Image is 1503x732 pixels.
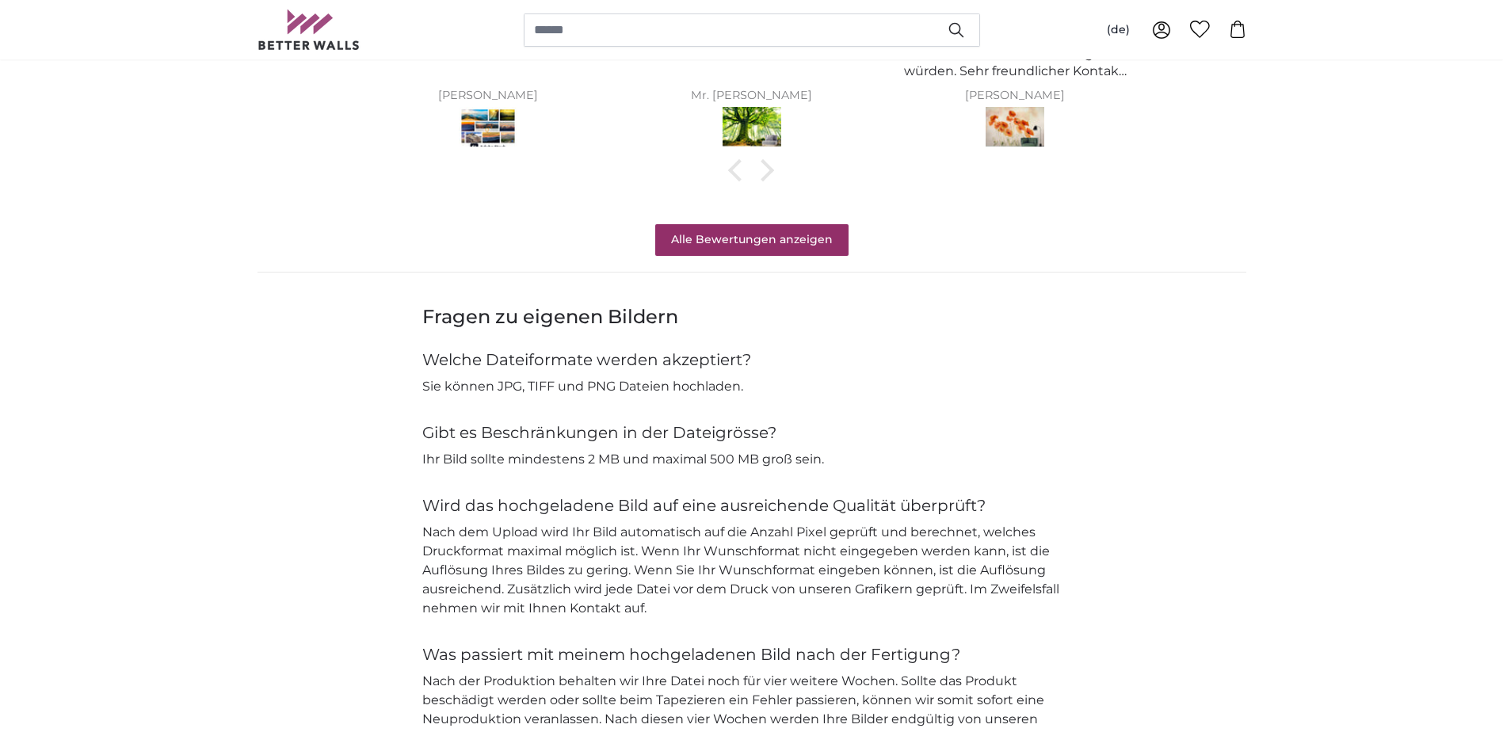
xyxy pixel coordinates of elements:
[422,450,1081,469] p: Ihr Bild sollte mindestens 2 MB und maximal 500 MB groß sein.
[902,90,1127,102] div: [PERSON_NAME]
[422,494,1081,517] h4: Wird das hochgeladene Bild auf eine ausreichende Qualität überprüft?
[639,90,864,102] div: Mr. [PERSON_NAME]
[422,304,1081,330] h3: Fragen zu eigenen Bildern
[422,523,1081,618] p: Nach dem Upload wird Ihr Bild automatisch auf die Anzahl Pixel geprüft und berechnet, welches Dru...
[655,224,849,256] a: Alle Bewertungen anzeigen
[723,107,781,151] img: Fototapete Ponthus Beech
[422,421,1081,444] h4: Gibt es Beschränkungen in der Dateigrösse?
[422,377,1081,396] p: Sie können JPG, TIFF und PNG Dateien hochladen.
[422,643,1081,665] h4: Was passiert mit meinem hochgeladenen Bild nach der Fertigung?
[986,107,1044,151] img: Fototapete Waving In The Wind
[459,107,517,151] img: Stockfoto
[422,349,1081,371] h4: Welche Dateiformate werden akzeptiert?
[376,90,601,102] div: [PERSON_NAME]
[257,10,360,50] img: Betterwalls
[1094,16,1143,44] button: (de)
